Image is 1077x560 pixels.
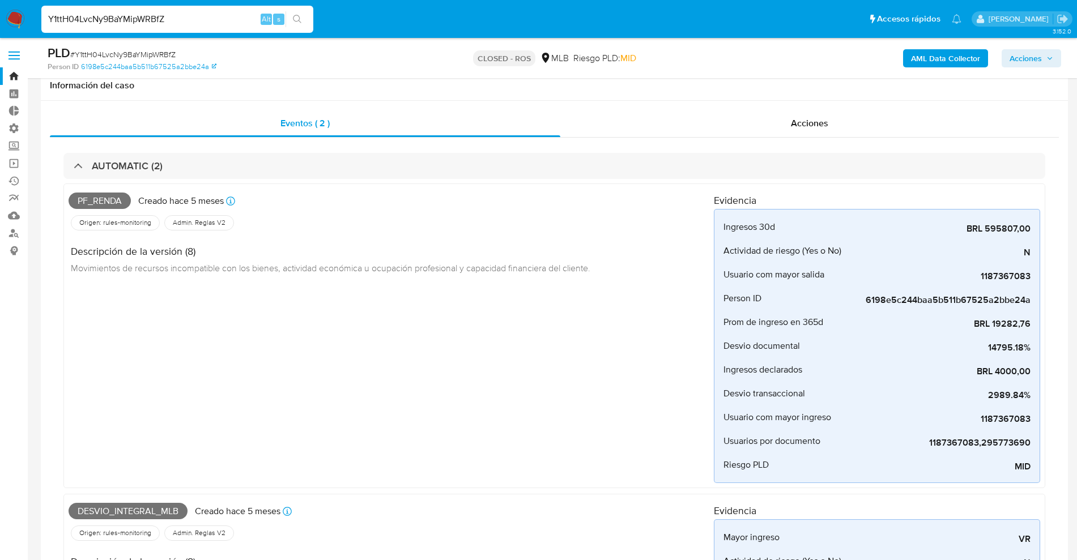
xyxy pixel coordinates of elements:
span: MID [620,52,636,65]
h4: Descripción de la versión (8) [71,245,590,258]
span: Usuario com mayor ingreso [723,412,831,423]
span: Alt [262,14,271,24]
span: 14795.18% [861,342,1031,353]
h1: Información del caso [50,80,1059,91]
span: # Y1ttH04LvcNy9BaYMipWRBfZ [70,49,176,60]
span: Origen: rules-monitoring [78,528,152,537]
span: 1187367083 [861,413,1031,425]
a: 6198e5c244baa5b511b67525a2bbe24a [81,62,216,72]
span: Riesgo PLD: [573,52,636,65]
b: PLD [48,44,70,62]
span: Prom de ingreso en 365d [723,317,823,328]
span: N [861,247,1031,258]
span: Person ID [723,293,761,304]
span: Riesgo PLD [723,459,769,471]
span: Acciones [1010,49,1042,67]
span: BRL 4000,00 [861,366,1031,377]
span: s [277,14,280,24]
span: 1187367083,295773690 [861,437,1031,448]
span: Desvio documental [723,340,800,352]
span: 6198e5c244baa5b511b67525a2bbe24a [861,294,1031,306]
button: AML Data Collector [903,49,988,67]
span: Origen: rules-monitoring [78,218,152,227]
button: Acciones [1002,49,1061,67]
p: santiago.sgreco@mercadolibre.com [989,14,1053,24]
span: Desvio_integral_mlb [69,503,188,520]
span: Usuario com mayor salida [723,269,824,280]
span: Pf_renda [69,193,131,210]
span: Desvio transaccional [723,388,805,399]
span: Ingresos 30d [723,221,775,233]
a: Notificaciones [952,14,961,24]
p: Creado hace 5 meses [195,505,280,518]
h3: AUTOMATIC (2) [92,160,163,172]
span: Movimientos de recursos incompatible con los bienes, actividad económica u ocupación profesional ... [71,262,590,274]
span: Actividad de riesgo (Yes o No) [723,245,841,257]
button: search-icon [286,11,309,27]
a: Salir [1057,13,1069,25]
span: Mayor ingreso [723,532,780,543]
span: VR [861,533,1031,545]
h4: Evidencia [714,194,1040,207]
p: Creado hace 5 meses [138,195,224,207]
span: 2989.84% [861,390,1031,401]
span: BRL 19282,76 [861,318,1031,330]
b: AML Data Collector [911,49,980,67]
span: Admin. Reglas V2 [172,218,227,227]
span: Accesos rápidos [877,13,940,25]
div: AUTOMATIC (2) [63,153,1045,179]
p: CLOSED - ROS [473,50,535,66]
span: Eventos ( 2 ) [280,117,330,130]
span: MID [861,461,1031,472]
h4: Evidencia [714,505,1040,517]
span: Ingresos declarados [723,364,802,375]
div: MLB [540,52,569,65]
span: Usuarios por documento [723,435,820,447]
input: Buscar usuario o caso... [41,12,313,27]
b: Person ID [48,62,79,72]
span: 1187367083 [861,271,1031,282]
span: Acciones [791,117,828,130]
span: Admin. Reglas V2 [172,528,227,537]
span: BRL 595807,00 [861,223,1031,234]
